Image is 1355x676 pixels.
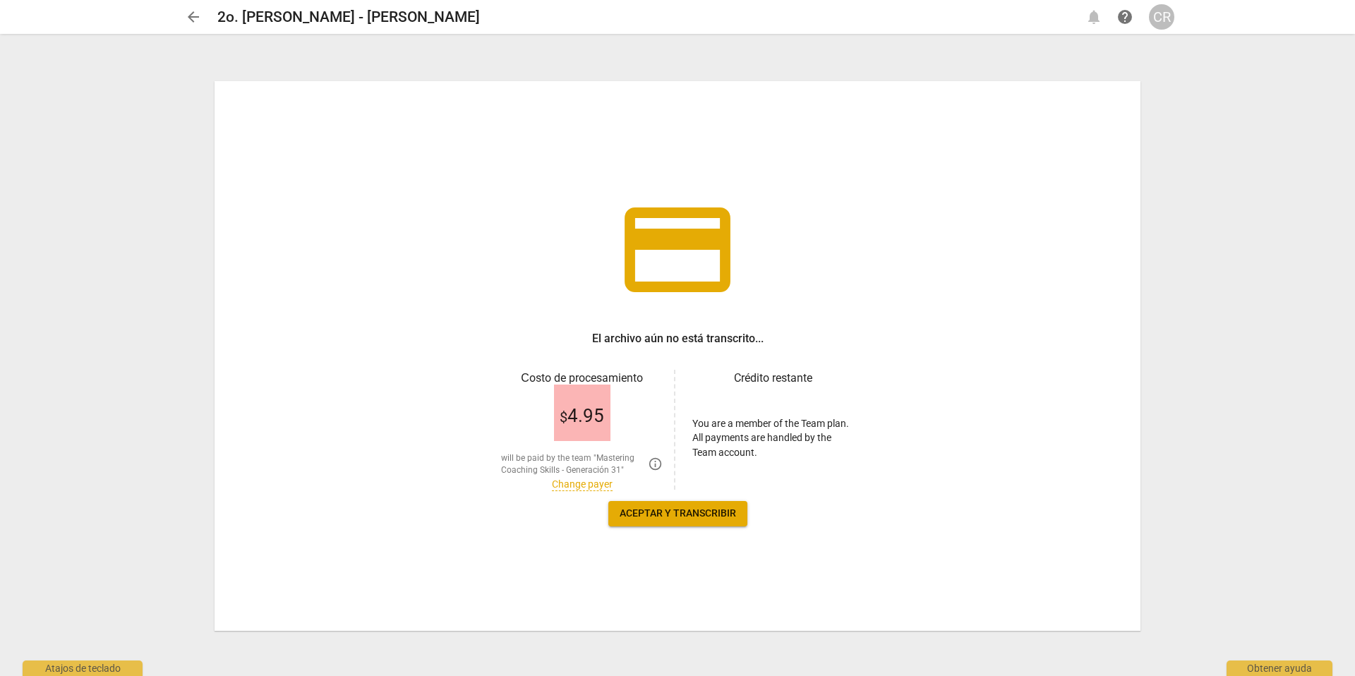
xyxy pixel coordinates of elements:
[1149,4,1174,30] button: CR
[23,660,143,676] div: Atajos de teclado
[1116,8,1133,25] span: help
[1227,660,1332,676] div: Obtener ayuda
[592,330,764,347] h3: El archivo aún no está transcrito...
[692,416,854,460] p: You are a member of the Team plan. All payments are handled by the Team account.
[692,370,854,387] h3: Crédito restante
[648,457,663,471] span: You are over your transcription quota. Please, contact the team administrator Mastering Coaching ...
[552,478,613,490] a: Change payer
[560,409,567,425] span: $
[560,406,604,427] span: 4.95
[620,507,736,521] span: Aceptar y transcribir
[501,370,663,387] h3: Сosto de procesamiento
[501,452,642,476] span: will be paid by the team "Mastering Coaching Skills - Generación 31"
[1112,4,1138,30] a: Obtener ayuda
[608,501,747,526] button: Aceptar y transcribir
[614,186,741,313] span: credit_card
[185,8,202,25] span: arrow_back
[217,8,480,26] h2: 2o. [PERSON_NAME] - [PERSON_NAME]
